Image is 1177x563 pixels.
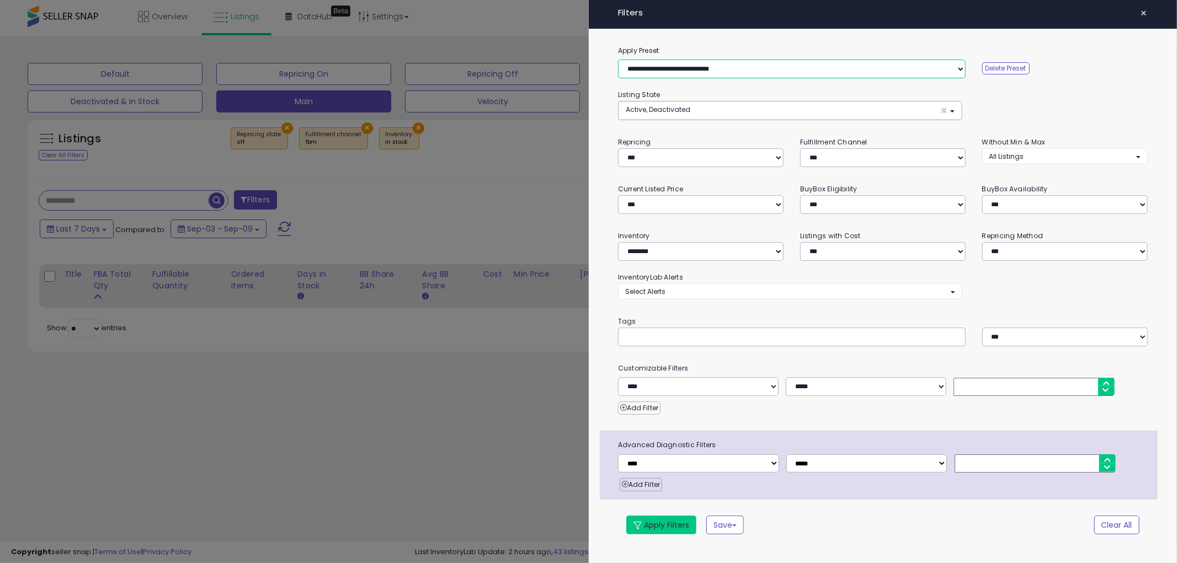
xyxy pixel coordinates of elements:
button: Select Alerts [618,283,962,299]
span: Select Alerts [625,287,665,296]
small: Tags [610,315,1156,328]
span: All Listings [989,152,1024,161]
small: BuyBox Eligibility [800,184,858,194]
small: Customizable Filters [610,362,1156,374]
button: Add Filter [620,478,662,491]
small: InventoryLab Alerts [618,272,683,282]
small: Repricing Method [982,231,1043,240]
button: Active, Deactivated × [619,101,962,120]
small: Fulfillment Channel [800,137,867,147]
small: Listings with Cost [800,231,861,240]
small: BuyBox Availability [982,184,1048,194]
button: Add Filter [618,401,661,415]
span: Advanced Diagnostic Filters [610,439,1158,451]
small: Repricing [618,137,651,147]
small: Listing State [618,90,661,99]
span: × [1141,6,1148,21]
small: Without Min & Max [982,137,1046,147]
h4: Filters [618,8,1148,18]
button: All Listings [982,148,1148,164]
button: × [1136,6,1152,21]
small: Inventory [618,231,650,240]
label: Apply Preset: [610,45,1156,57]
small: Current Listed Price [618,184,683,194]
span: Active, Deactivated [626,105,690,114]
span: × [941,105,948,116]
button: Delete Preset [982,62,1030,74]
